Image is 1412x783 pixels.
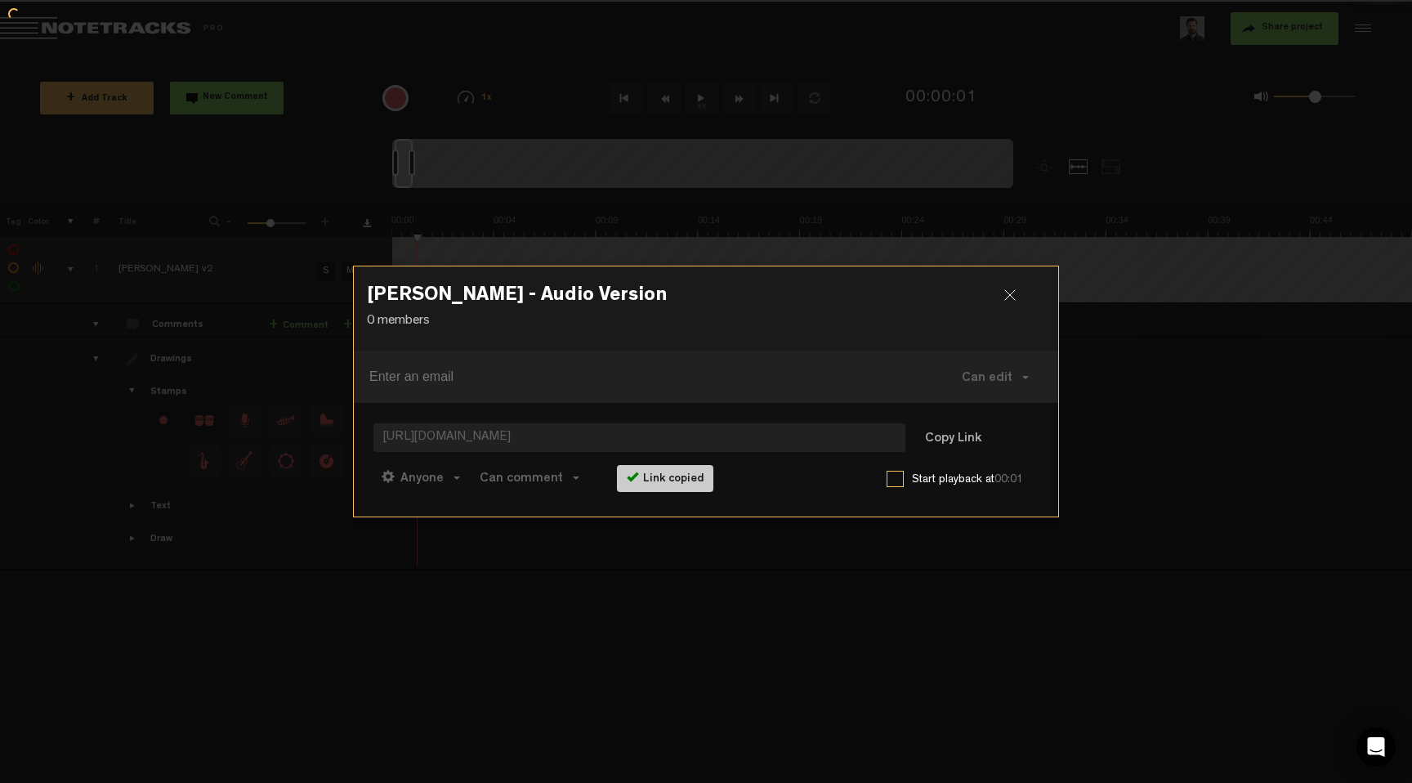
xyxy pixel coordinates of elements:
span: 00:01 [994,474,1023,485]
input: Enter an email [369,364,903,390]
span: Can comment [480,472,563,485]
span: Anyone [400,472,444,485]
button: Anyone [373,458,468,497]
span: [URL][DOMAIN_NAME] [373,423,905,452]
button: Can edit [945,357,1045,396]
h3: [PERSON_NAME] - Audio Version [367,286,1045,312]
span: Can edit [962,372,1012,385]
button: Can comment [471,458,588,497]
label: Start playback at [912,472,1039,488]
div: Open Intercom Messenger [1356,727,1396,767]
button: Copy Link [909,423,998,455]
p: 0 members [367,312,1045,331]
div: Link copied [617,465,713,492]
